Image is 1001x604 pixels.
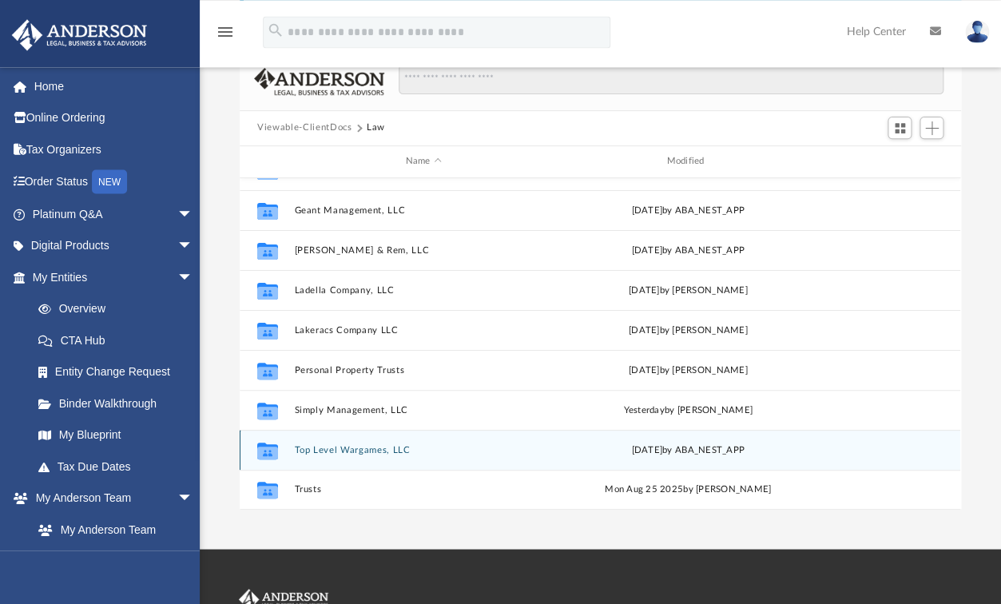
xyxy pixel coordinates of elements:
[11,482,209,514] a: My Anderson Teamarrow_drop_down
[247,154,287,169] div: id
[295,285,553,296] button: Ladella Company, LLC
[257,121,352,135] button: Viewable-ClientDocs
[559,203,817,217] div: [DATE] by ABA_NEST_APP
[177,197,209,230] span: arrow_drop_down
[22,419,209,451] a: My Blueprint
[559,403,817,417] div: by [PERSON_NAME]
[295,205,553,216] button: Geant Management, LLC
[22,324,217,356] a: CTA Hub
[11,165,217,198] a: Order StatusNEW
[295,405,553,415] button: Simply Management, LLC
[295,365,553,376] button: Personal Property Trusts
[22,513,201,545] a: My Anderson Team
[295,484,553,495] button: Trusts
[920,117,943,139] button: Add
[559,243,817,257] div: [DATE] by ABA_NEST_APP
[22,450,217,482] a: Tax Due Dates
[11,260,217,292] a: My Entitiesarrow_drop_down
[295,325,553,336] button: Lakeracs Company LLC
[216,22,235,42] i: menu
[92,169,127,193] div: NEW
[367,121,385,135] button: Law
[295,245,553,256] button: [PERSON_NAME] & Rem, LLC
[22,545,209,577] a: Anderson System
[559,154,817,169] div: Modified
[294,154,552,169] div: Name
[624,405,665,414] span: yesterday
[177,229,209,262] span: arrow_drop_down
[11,229,217,261] a: Digital Productsarrow_drop_down
[965,20,989,43] img: User Pic
[22,387,217,419] a: Binder Walkthrough
[559,323,817,337] div: [DATE] by [PERSON_NAME]
[240,178,960,509] div: grid
[888,117,912,139] button: Switch to Grid View
[559,483,817,497] div: Mon Aug 25 2025 by [PERSON_NAME]
[7,19,152,50] img: Anderson Advisors Platinum Portal
[11,102,217,134] a: Online Ordering
[177,260,209,293] span: arrow_drop_down
[11,197,217,229] a: Platinum Q&Aarrow_drop_down
[11,133,217,165] a: Tax Organizers
[399,64,943,94] input: Search files and folders
[824,154,935,169] div: id
[216,30,235,42] a: menu
[22,292,217,324] a: Overview
[559,363,817,377] div: [DATE] by [PERSON_NAME]
[11,70,217,102] a: Home
[559,283,817,297] div: [DATE] by [PERSON_NAME]
[177,482,209,515] span: arrow_drop_down
[295,445,553,455] button: Top Level Wargames, LLC
[267,22,284,39] i: search
[22,356,217,387] a: Entity Change Request
[559,443,817,457] div: [DATE] by ABA_NEST_APP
